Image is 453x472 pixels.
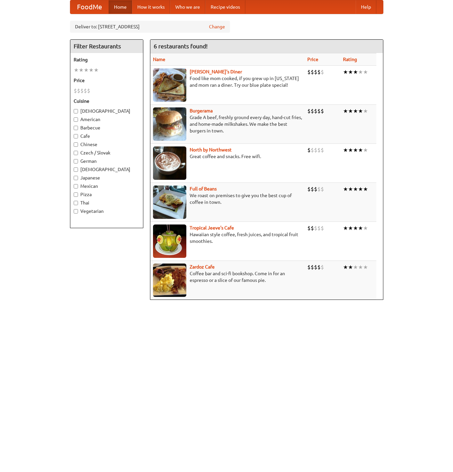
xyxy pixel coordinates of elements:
[74,126,78,130] input: Barbecue
[190,264,215,270] b: Zardoz Cafe
[74,183,140,189] label: Mexican
[74,159,78,163] input: German
[317,107,321,115] li: $
[353,146,358,154] li: ★
[190,225,234,230] a: Tropical Jeeve's Cafe
[70,21,230,33] div: Deliver to: [STREET_ADDRESS]
[74,109,78,113] input: [DEMOGRAPHIC_DATA]
[190,147,232,152] a: North by Northwest
[74,176,78,180] input: Japanese
[307,57,318,62] a: Price
[74,174,140,181] label: Japanese
[74,208,140,214] label: Vegetarian
[363,264,368,271] li: ★
[153,57,165,62] a: Name
[153,264,186,297] img: zardoz.jpg
[153,270,302,284] p: Coffee bar and sci-fi bookshop. Come in for an espresso or a slice of our famous pie.
[74,98,140,104] h5: Cuisine
[353,68,358,76] li: ★
[74,77,140,84] h5: Price
[317,264,321,271] li: $
[358,107,363,115] li: ★
[314,264,317,271] li: $
[311,224,314,232] li: $
[356,0,376,14] a: Help
[205,0,245,14] a: Recipe videos
[74,201,78,205] input: Thai
[353,107,358,115] li: ★
[74,56,140,63] h5: Rating
[153,231,302,245] p: Hawaiian style coffee, fresh juices, and tropical fruit smoothies.
[74,166,140,173] label: [DEMOGRAPHIC_DATA]
[74,134,78,138] input: Cafe
[70,40,143,53] h4: Filter Restaurants
[74,87,77,94] li: $
[343,146,348,154] li: ★
[363,185,368,193] li: ★
[348,107,353,115] li: ★
[348,146,353,154] li: ★
[358,146,363,154] li: ★
[80,87,84,94] li: $
[307,68,311,76] li: $
[74,142,78,147] input: Chinese
[74,191,140,198] label: Pizza
[74,209,78,213] input: Vegetarian
[74,151,78,155] input: Czech / Slovak
[74,141,140,148] label: Chinese
[348,224,353,232] li: ★
[94,66,99,74] li: ★
[153,114,302,134] p: Grade A beef, freshly ground every day, hand-cut fries, and home-made milkshakes. We make the bes...
[307,185,311,193] li: $
[321,224,324,232] li: $
[311,185,314,193] li: $
[109,0,132,14] a: Home
[343,224,348,232] li: ★
[87,87,90,94] li: $
[314,146,317,154] li: $
[353,224,358,232] li: ★
[153,146,186,180] img: north.jpg
[74,184,78,188] input: Mexican
[314,107,317,115] li: $
[358,68,363,76] li: ★
[153,224,186,258] img: jeeves.jpg
[190,186,217,191] a: Full of Beans
[343,264,348,271] li: ★
[209,23,225,30] a: Change
[307,264,311,271] li: $
[74,124,140,131] label: Barbecue
[74,149,140,156] label: Czech / Slovak
[343,107,348,115] li: ★
[74,167,78,172] input: [DEMOGRAPHIC_DATA]
[154,43,208,49] ng-pluralize: 6 restaurants found!
[353,264,358,271] li: ★
[74,133,140,139] label: Cafe
[153,107,186,141] img: burgerama.jpg
[74,66,79,74] li: ★
[84,87,87,94] li: $
[190,69,242,74] a: [PERSON_NAME]'s Diner
[74,192,78,197] input: Pizza
[358,264,363,271] li: ★
[317,224,321,232] li: $
[314,185,317,193] li: $
[348,185,353,193] li: ★
[317,185,321,193] li: $
[84,66,89,74] li: ★
[317,68,321,76] li: $
[363,68,368,76] li: ★
[153,68,186,102] img: sallys.jpg
[190,108,213,113] b: Burgerama
[79,66,84,74] li: ★
[153,192,302,205] p: We roast on premises to give you the best cup of coffee in town.
[307,107,311,115] li: $
[353,185,358,193] li: ★
[358,185,363,193] li: ★
[307,224,311,232] li: $
[321,107,324,115] li: $
[321,146,324,154] li: $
